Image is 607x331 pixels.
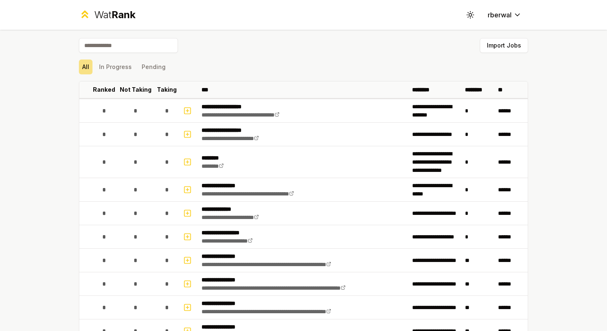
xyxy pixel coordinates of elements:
[79,60,92,74] button: All
[120,86,152,94] p: Not Taking
[111,9,135,21] span: Rank
[480,38,528,53] button: Import Jobs
[94,8,135,21] div: Wat
[157,86,177,94] p: Taking
[481,7,528,22] button: rberwal
[488,10,512,20] span: rberwal
[96,60,135,74] button: In Progress
[93,86,115,94] p: Ranked
[79,8,135,21] a: WatRank
[138,60,169,74] button: Pending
